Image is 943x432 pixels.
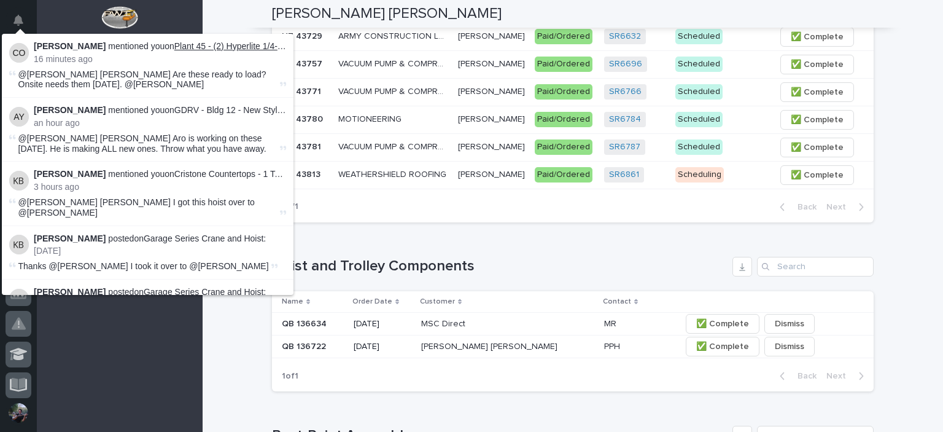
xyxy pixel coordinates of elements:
[675,57,723,72] div: Scheduled
[821,202,874,213] button: Next
[675,84,723,100] div: Scheduled
[282,139,324,152] p: HZ 43781
[791,57,844,72] span: ✅ Complete
[686,337,759,356] button: ✅ Complete
[675,167,724,183] div: Scheduling
[34,105,286,116] p: mentioned you on :
[34,54,286,65] p: 16 minutes ago
[535,57,592,72] div: Paid/Ordered
[421,339,560,352] p: [PERSON_NAME] [PERSON_NAME]
[34,169,286,179] p: mentioned you on :
[174,169,320,179] a: Cristone Countertops - 1 Ton VS Hoist
[458,139,527,152] p: [PERSON_NAME]
[272,50,874,78] tr: HZ 43757HZ 43757 VACUUM PUMP & COMPRESSOR INCVACUUM PUMP & COMPRESSOR INC [PERSON_NAME][PERSON_NA...
[791,140,844,155] span: ✅ Complete
[6,7,31,33] button: Notifications
[757,257,874,277] input: Search
[458,29,527,42] p: [PERSON_NAME]
[609,142,640,152] a: SR6787
[535,112,592,127] div: Paid/Ordered
[101,6,138,29] img: Workspace Logo
[34,169,106,179] strong: [PERSON_NAME]
[174,41,347,51] a: Plant 45 - (2) Hyperlite 1/4-ton Bridge Cranes
[352,295,392,308] p: Order Date
[458,167,527,180] p: [PERSON_NAME]
[18,69,266,90] span: @[PERSON_NAME] [PERSON_NAME] Are these ready to load? Onsite needs them [DATE]. @[PERSON_NAME]
[34,234,286,244] p: posted on :
[34,287,286,297] p: posted on :
[458,57,527,69] p: [PERSON_NAME]
[338,112,404,125] p: MOTIONEERING
[9,235,29,254] img: Kenny Beachy
[9,289,29,308] img: Reinhart G Burkholder
[535,167,592,183] div: Paid/Ordered
[458,112,527,125] p: JAMIESON ROBINSON
[675,112,723,127] div: Scheduled
[770,202,821,213] button: Back
[780,110,854,130] button: ✅ Complete
[6,400,31,426] button: users-avatar
[770,371,821,382] button: Back
[821,371,874,382] button: Next
[34,118,286,128] p: an hour ago
[791,85,844,100] span: ✅ Complete
[696,339,749,354] span: ✅ Complete
[609,87,642,97] a: SR6766
[780,27,854,47] button: ✅ Complete
[780,165,854,185] button: ✅ Complete
[282,112,325,125] p: HZ 43780
[282,57,325,69] p: HZ 43757
[34,287,106,297] strong: [PERSON_NAME]
[282,316,329,329] p: QB 136634
[272,336,874,358] tr: QB 136722QB 136722 [DATE][PERSON_NAME] [PERSON_NAME][PERSON_NAME] [PERSON_NAME] PPHPPH ✅ Complete...
[790,371,817,382] span: Back
[338,57,451,69] p: VACUUM PUMP & COMPRESSOR INC
[354,319,411,329] p: [DATE]
[34,182,286,192] p: 3 hours ago
[826,202,853,213] span: Next
[272,133,874,161] tr: HZ 43781HZ 43781 VACUUM PUMP & COMPRESSOR INCVACUUM PUMP & COMPRESSOR INC [PERSON_NAME][PERSON_NA...
[775,316,804,331] span: Dismiss
[791,112,844,127] span: ✅ Complete
[675,29,723,44] div: Scheduled
[604,316,619,329] p: MR
[18,133,266,154] span: @[PERSON_NAME] [PERSON_NAME] Aro is working on these [DATE]. He is making ALL new ones. Throw wha...
[272,106,874,133] tr: HZ 43780HZ 43780 MOTIONEERINGMOTIONEERING [PERSON_NAME][PERSON_NAME] Paid/OrderedSR6784 Scheduled...
[609,170,639,180] a: SR6861
[458,84,527,97] p: [PERSON_NAME]
[604,339,623,352] p: PPH
[144,287,263,297] a: Garage Series Crane and Hoist
[174,105,371,115] a: GDRV - Bldg 12 - New Style Hooks For Floors Dept
[791,29,844,44] span: ✅ Complete
[144,234,263,243] a: Garage Series Crane and Hoist
[826,371,853,382] span: Next
[34,234,106,243] strong: [PERSON_NAME]
[609,114,641,125] a: SR6784
[34,246,286,256] p: [DATE]
[791,168,844,183] span: ✅ Complete
[34,41,106,51] strong: [PERSON_NAME]
[420,295,455,308] p: Customer
[272,5,502,23] h2: [PERSON_NAME] [PERSON_NAME]
[9,171,29,190] img: Kenny Beachy
[535,84,592,100] div: Paid/Ordered
[338,84,451,97] p: VACUUM PUMP & COMPRESSOR INC
[338,29,451,42] p: ARMY CONSTRUCTION LLC
[675,139,723,155] div: Scheduled
[780,138,854,157] button: ✅ Complete
[780,55,854,74] button: ✅ Complete
[272,361,308,391] p: 1 of 1
[609,59,642,69] a: SR6696
[18,197,255,218] span: @[PERSON_NAME] [PERSON_NAME] I got this hoist over to @[PERSON_NAME]
[272,23,874,50] tr: HZ 43729HZ 43729 ARMY CONSTRUCTION LLCARMY CONSTRUCTION LLC [PERSON_NAME][PERSON_NAME] Paid/Order...
[780,82,854,102] button: ✅ Complete
[34,41,286,52] p: mentioned you on :
[282,339,328,352] p: QB 136722
[421,316,468,329] p: MSC Direct
[535,139,592,155] div: Paid/Ordered
[764,337,815,356] button: Dismiss
[282,295,303,308] p: Name
[272,313,874,336] tr: QB 136634QB 136634 [DATE]MSC DirectMSC Direct MRMR ✅ CompleteDismiss
[535,29,592,44] div: Paid/Ordered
